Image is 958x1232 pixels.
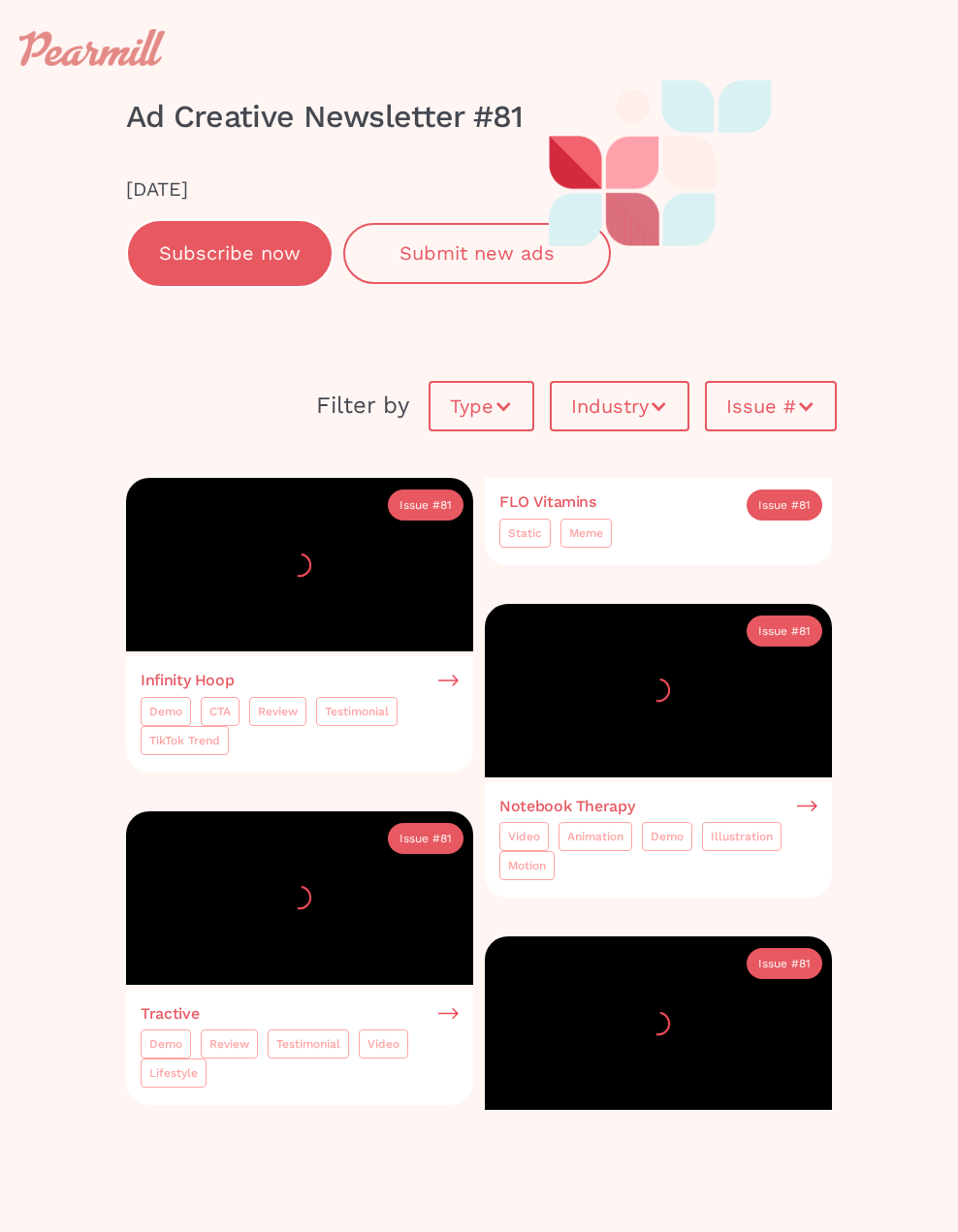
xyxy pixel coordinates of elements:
[499,798,817,815] a: Notebook Therapy
[388,823,463,854] a: Issue #81
[141,672,234,689] h3: Infinity Hoop
[141,672,459,689] a: Infinity Hoop
[367,1034,399,1054] div: Video
[268,1029,349,1058] a: Testimonial
[499,798,634,815] h3: Notebook Therapy
[325,702,389,721] div: Testimonial
[126,173,529,205] div: [DATE]
[758,495,799,515] div: Issue #
[642,822,692,851] a: Demo
[343,223,611,284] a: Submit new ads
[651,827,684,846] div: Demo
[141,1005,459,1023] a: Tractive
[316,697,398,726] a: Testimonial
[559,822,632,851] a: Animation
[799,954,811,973] div: 81
[499,519,551,548] a: Static
[499,822,549,851] a: Video
[799,495,811,515] div: 81
[499,493,817,511] a: FLO Vitamins
[508,856,546,875] div: Motion
[201,1029,258,1058] a: Review
[702,822,782,851] a: Illustration
[747,490,822,521] a: Issue #81
[399,829,440,848] div: Issue #
[440,829,452,848] div: 81
[569,523,603,543] div: Meme
[359,1029,408,1058] a: Video
[149,731,220,750] div: TikTok Trend
[747,616,822,647] a: Issue #81
[571,396,649,416] div: Industry
[201,697,239,726] a: CTA
[141,1029,191,1058] a: Demo
[499,851,555,880] a: Motion
[126,219,334,288] a: Subscribe now
[141,726,229,755] a: TikTok Trend
[726,396,796,416] div: Issue #
[758,954,799,973] div: Issue #
[799,621,811,641] div: 81
[560,519,612,548] a: Meme
[399,495,440,515] div: Issue #
[758,621,799,641] div: Issue #
[149,1063,198,1083] div: Lifestyle
[258,702,298,721] div: Review
[440,495,452,515] div: 81
[126,388,409,423] div: Filter by
[450,396,494,416] div: Type
[276,1034,340,1054] div: Testimonial
[747,948,822,979] a: Issue #81
[508,523,542,543] div: Static
[209,702,231,721] div: CTA
[141,1058,207,1088] a: Lifestyle
[567,827,623,846] div: Animation
[149,1034,182,1054] div: Demo
[499,493,596,511] h3: FLO Vitamins
[249,697,306,726] a: Review
[209,1034,249,1054] div: Review
[711,827,773,846] div: Illustration
[508,827,540,846] div: Video
[126,80,529,153] h1: Ad Creative Newsletter #81
[141,1005,199,1023] h3: Tractive
[149,702,182,721] div: Demo
[388,490,463,521] a: Issue #81
[141,697,191,726] a: Demo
